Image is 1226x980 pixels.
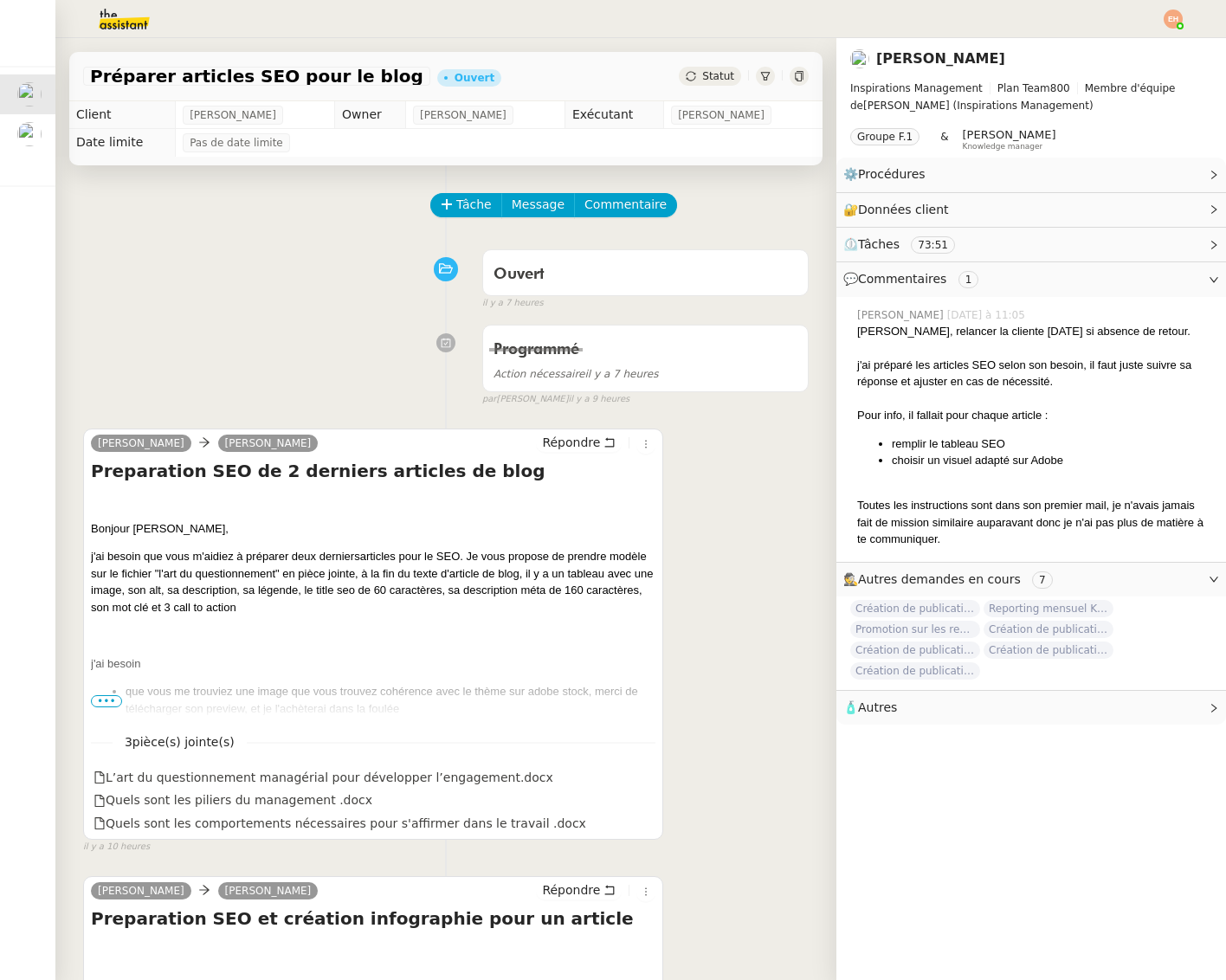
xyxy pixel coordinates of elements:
nz-tag: 7 [1032,571,1053,589]
li: que vous me trouviez une image que vous trouvez cohérence avec le thème sur adobe stock, merci de... [126,683,655,717]
span: [PERSON_NAME] [857,307,947,323]
span: Répondre [542,434,600,451]
span: il y a 9 heures [569,392,630,407]
span: il y a 10 heures [83,840,150,854]
span: Création de publications Linkedin pour les articles - [DATE] [850,600,980,617]
span: Knowledge manager [963,142,1043,152]
div: 🧴Autres [836,691,1226,725]
button: Répondre [536,880,622,899]
a: [PERSON_NAME] [91,883,191,899]
div: Ouvert [455,73,494,83]
span: [DATE] à 11:05 [947,307,1029,323]
span: j'ai besoin que vous m'aidiez à préparer de [91,550,304,563]
a: [PERSON_NAME] [876,50,1005,67]
span: ••• [91,695,122,707]
span: Plan Team [997,82,1050,94]
span: Pas de date limite [190,134,283,152]
span: 🔐 [843,200,956,220]
span: Création de publications Linkedin pour les articles - [DATE] [850,642,980,659]
td: Exécutant [565,101,664,129]
span: Ouvert [494,267,545,282]
button: Commentaire [574,193,677,217]
span: Message [512,195,565,215]
span: pièce(s) jointe(s) [132,735,235,749]
div: Toutes les instructions sont dans son premier mail, je n'avais jamais fait de mission similaire a... [857,497,1212,548]
span: 💬 [843,272,985,286]
img: svg [1164,10,1183,29]
span: 800 [1050,82,1070,94]
span: Inspirations Management [850,82,983,94]
span: 3 [113,732,247,752]
nz-tag: Groupe F.1 [850,128,919,145]
span: j'ai besoin [91,657,140,670]
div: 🕵️Autres demandes en cours 7 [836,563,1226,596]
nz-tag: 1 [958,271,979,288]
span: articles pour le SEO. Je vous propose de prendre modèle sur le fichier "l'art du questionnement" ... [91,550,653,614]
span: 🕵️ [843,572,1060,586]
li: choisir un visuel adapté sur Adobe [892,452,1212,469]
button: Tâche [430,193,502,217]
td: Owner [335,101,406,129]
app-user-label: Knowledge manager [963,128,1056,151]
span: Action nécessaire [494,368,585,380]
span: Création de publications Linkedin pour les articles - [DATE] [984,642,1113,659]
span: [PERSON_NAME] [678,106,765,124]
img: users%2FFyDJaacbjjQ453P8CnboQfy58ng1%2Favatar%2F303ecbdd-43bb-473f-a9a4-27a42b8f4fe3 [17,82,42,106]
nz-tag: 73:51 [911,236,955,254]
div: 🔐Données client [836,193,1226,227]
button: Message [501,193,575,217]
span: par [482,392,497,407]
div: Quels sont les piliers du management .docx [94,790,372,810]
div: ⚙️Procédures [836,158,1226,191]
span: Statut [702,70,734,82]
span: Données client [858,203,949,216]
span: Autres [858,700,897,714]
span: Promotion sur les reseaux sociaux du replay d'un webinaire [850,621,980,638]
span: ⚙️ [843,164,933,184]
span: Procédures [858,167,926,181]
span: Répondre [542,881,600,899]
div: [PERSON_NAME], relancer la cliente [DATE] si absence de retour. [857,323,1212,340]
span: Création de publications Linkedin pour les articles - [DATE] [850,662,980,680]
span: Commentaire [584,195,667,215]
span: Création de publications Linkedin pour les articles - [DATE] [984,621,1113,638]
div: Pour info, il fallait pour chaque article : [857,407,1212,424]
span: 🧴 [843,700,897,714]
a: [PERSON_NAME] [91,435,191,451]
a: [PERSON_NAME] [218,883,319,899]
img: users%2FFyDJaacbjjQ453P8CnboQfy58ng1%2Favatar%2F303ecbdd-43bb-473f-a9a4-27a42b8f4fe3 [850,49,869,68]
span: Autres demandes en cours [858,572,1021,586]
span: Bonjour [PERSON_NAME], [91,522,229,535]
img: users%2Fu5utAm6r22Q2efrA9GW4XXK0tp42%2Favatar%2Fec7cfc88-a6c7-457c-b43b-5a2740bdf05f [17,122,42,146]
span: il y a 7 heures [482,296,544,311]
span: Programmé [494,342,579,358]
div: ⏲️Tâches 73:51 [836,228,1226,261]
div: Quels sont les comportements nécessaires pour s'affirmer dans le travail .docx [94,814,586,834]
div: L’art du questionnement managérial pour développer l’engagement.docx [94,768,553,788]
span: [PERSON_NAME] [420,106,507,124]
span: Tâche [456,195,492,215]
span: [PERSON_NAME] (Inspirations Management) [850,80,1212,114]
span: Préparer articles SEO pour le blog [90,68,423,85]
span: Commentaires [858,272,946,286]
h4: Preparation SEO de 2 derniers articles de blog [91,459,655,483]
div: j'ai préparé les articles SEO selon son besoin, il faut juste suivre sa réponse et ajuster en cas... [857,357,1212,390]
td: Date limite [69,129,176,157]
a: [PERSON_NAME] [218,435,319,451]
li: remplir le tableau SEO [892,435,1212,453]
span: Reporting mensuel KPI - [DATE] [984,600,1113,617]
span: il y a 7 heures [494,368,659,380]
p: ux derniers [91,548,655,616]
div: 💬Commentaires 1 [836,262,1226,296]
td: Client [69,101,176,129]
span: & [940,128,948,151]
span: [PERSON_NAME] [963,128,1056,141]
h4: Preparation SEO et création infographie pour un article [91,906,655,931]
span: Tâches [858,237,900,251]
button: Répondre [536,433,622,452]
span: ⏲️ [843,237,970,251]
small: [PERSON_NAME] [482,392,629,407]
span: [PERSON_NAME] [190,106,276,124]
